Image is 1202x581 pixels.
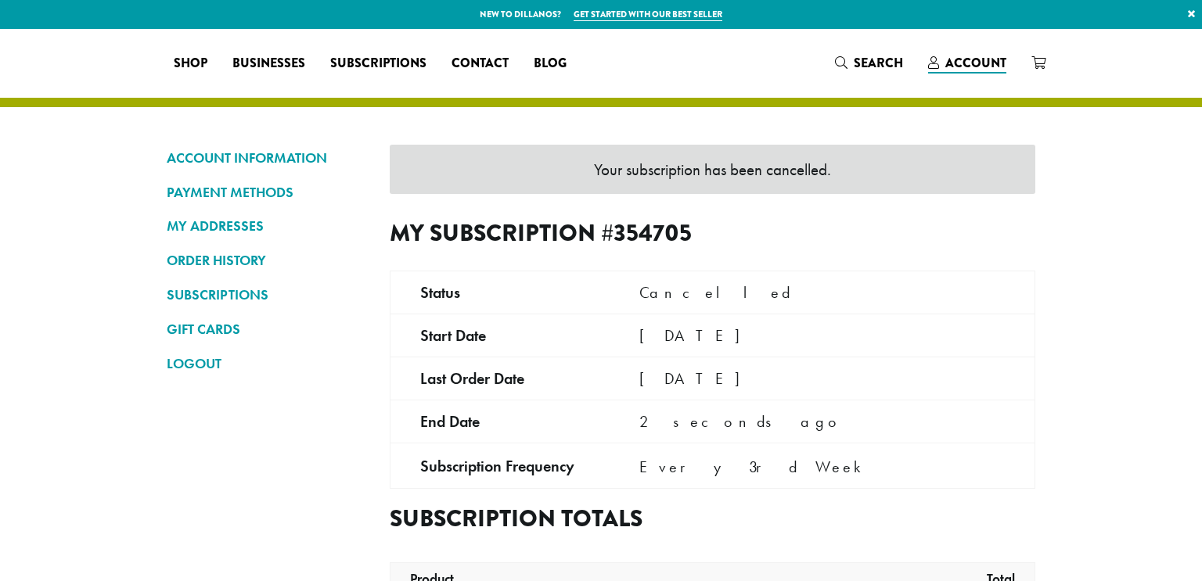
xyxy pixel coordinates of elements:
div: Your subscription has been cancelled. [390,145,1035,195]
span: Search [854,54,903,72]
a: MY ADDRESSES [167,213,366,239]
td: 2 seconds ago [610,400,1035,443]
td: End date [390,400,610,443]
span: Blog [534,54,567,74]
span: Subscriptions [330,54,426,74]
a: Get started with our best seller [574,8,722,21]
span: Businesses [232,54,305,74]
span: Account [945,54,1006,72]
td: Cancelled [610,271,1035,314]
span: Contact [452,54,509,74]
td: Status [390,271,610,314]
td: Start date [390,314,610,357]
a: GIFT CARDS [167,316,366,343]
td: Subscription Frequency [390,443,610,489]
span: Every 3rd Week [639,455,869,479]
span: Shop [174,54,207,74]
a: PAYMENT METHODS [167,179,366,206]
a: Shop [161,51,220,76]
td: [DATE] [610,357,1035,400]
h2: My Subscription #354705 [390,219,700,247]
td: Last order date [390,357,610,400]
a: LOGOUT [167,350,366,377]
a: Search [822,50,916,76]
a: SUBSCRIPTIONS [167,282,366,308]
h2: Subscription totals [390,504,700,533]
a: ACCOUNT INFORMATION [167,145,366,171]
td: [DATE] [610,314,1035,357]
a: ORDER HISTORY [167,247,366,274]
